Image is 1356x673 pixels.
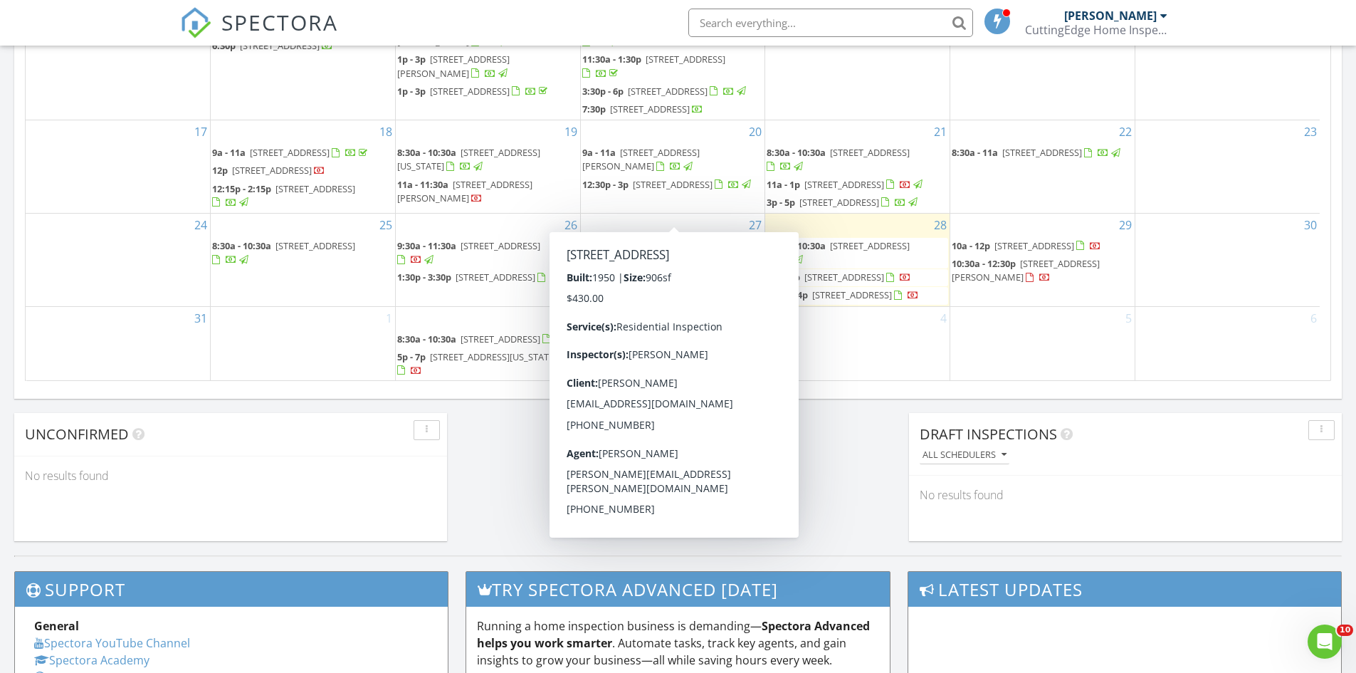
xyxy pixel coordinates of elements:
a: Go to August 31, 2025 [191,307,210,330]
td: Go to August 21, 2025 [765,120,950,214]
div: [PERSON_NAME] [1064,9,1157,23]
span: 8:30a - 10:30a [582,333,641,345]
a: 11:30a - 1:30p [STREET_ADDRESS] [582,53,725,79]
a: 8:30a - 10:30a [STREET_ADDRESS] [582,333,752,345]
td: Go to August 19, 2025 [395,120,580,214]
a: 10a - 12p [STREET_ADDRESS] [952,239,1101,252]
a: 12p [STREET_ADDRESS] [212,164,325,177]
a: 8:30a - 10:30a [STREET_ADDRESS] [397,331,579,348]
td: Go to August 23, 2025 [1135,120,1320,214]
a: Go to August 24, 2025 [191,214,210,236]
a: 11a - 1p [STREET_ADDRESS] [767,271,911,283]
a: 9a - 11a [STREET_ADDRESS] [212,145,394,162]
a: 8:30a - 11a [STREET_ADDRESS] [952,146,1123,159]
td: Go to August 25, 2025 [211,213,396,306]
span: 10 [1337,625,1353,636]
a: 7:30p [STREET_ADDRESS] [582,103,703,115]
span: 8:30a - 10:30a [397,146,456,159]
span: 8:30a - 10:30a [582,239,641,252]
a: Go to September 5, 2025 [1123,307,1135,330]
a: Go to August 30, 2025 [1301,214,1320,236]
a: 12:30p - 3p [STREET_ADDRESS] [582,177,764,194]
a: 11a - 1p [STREET_ADDRESS] [767,178,925,191]
td: Go to September 2, 2025 [395,306,580,381]
a: 1p - 3p [STREET_ADDRESS][PERSON_NAME] [397,51,579,82]
span: [STREET_ADDRESS] [804,178,884,191]
a: 3p - 5p [STREET_ADDRESS] [767,196,920,209]
a: 3p - 5p [STREET_ADDRESS] [767,194,948,212]
a: 3:30p - 6p [STREET_ADDRESS] [582,85,748,98]
h3: Support [15,572,448,607]
a: 11a - 11:30a [STREET_ADDRESS][PERSON_NAME] [397,177,579,207]
span: [STREET_ADDRESS] [628,85,708,98]
td: Go to August 26, 2025 [395,213,580,306]
a: 1p - 3p [STREET_ADDRESS][PERSON_NAME] [397,53,510,79]
a: Go to September 3, 2025 [752,307,764,330]
a: Go to August 23, 2025 [1301,120,1320,143]
a: 1p - 3p [STREET_ADDRESS] [397,83,579,100]
a: 1p - 3p [STREET_ADDRESS] [397,85,550,98]
span: Unconfirmed [25,424,129,444]
span: 9a - 11a [212,146,246,159]
span: [STREET_ADDRESS] [646,239,725,252]
a: 10a - 12p [STREET_ADDRESS] [952,238,1133,255]
span: 12:30p - 3p [582,178,629,191]
span: 1p - 3p [397,53,426,66]
span: 12:15p - 2:15p [212,182,271,195]
span: 11a - 1p [767,178,800,191]
iframe: Intercom live chat [1308,625,1342,659]
a: Go to August 26, 2025 [562,214,580,236]
strong: Spectora Advanced helps you work smarter [477,618,870,651]
span: 12p [212,164,228,177]
a: Go to August 17, 2025 [191,120,210,143]
a: 11a - 1p [STREET_ADDRESS] [767,177,948,194]
span: [STREET_ADDRESS][PERSON_NAME] [582,146,700,172]
a: Go to August 27, 2025 [746,214,764,236]
span: [STREET_ADDRESS] [830,239,910,252]
span: SPECTORA [221,7,338,37]
a: SPECTORA [180,19,338,49]
span: 3p - 5p [582,271,611,283]
a: 8:30a - 10:30a [STREET_ADDRESS] [767,146,910,172]
span: 8:30a - 10:30a [212,239,271,252]
span: 7:30p [582,103,606,115]
div: CuttingEdge Home Inspections [1025,23,1167,37]
a: 1:30p - 4p [STREET_ADDRESS] [767,287,948,304]
span: [STREET_ADDRESS][PERSON_NAME] [952,257,1100,283]
span: [STREET_ADDRESS] [646,333,725,345]
span: [STREET_ADDRESS] [610,103,690,115]
a: 8:30a - 10:30a [STREET_ADDRESS][US_STATE] [397,146,540,172]
a: Go to August 25, 2025 [377,214,395,236]
h3: Try spectora advanced [DATE] [466,572,890,607]
a: 8:30a - 10:30a [STREET_ADDRESS] [582,239,725,266]
a: 9a - 11a [STREET_ADDRESS] [212,146,370,159]
td: Go to September 6, 2025 [1135,306,1320,381]
span: 8:30a - 11a [952,146,998,159]
span: [STREET_ADDRESS][US_STATE] [397,146,540,172]
a: 8:30a - 10:30a [STREET_ADDRESS] [212,239,355,266]
a: 9:30a - 11:30a [STREET_ADDRESS] [397,238,579,268]
a: 8:30a - 10:30a [STREET_ADDRESS] [582,238,764,268]
td: Go to August 31, 2025 [26,306,211,381]
span: [STREET_ADDRESS] [994,239,1074,252]
span: 10:30a - 12:30p [952,257,1016,270]
span: 10a - 12p [952,239,990,252]
span: 3:30p - 6p [582,85,624,98]
a: Go to August 28, 2025 [931,214,950,236]
a: 10:30a - 12:30p [STREET_ADDRESS][PERSON_NAME] [952,256,1133,286]
span: [STREET_ADDRESS] [456,271,535,283]
span: [STREET_ADDRESS] [633,178,713,191]
a: 1:30p - 4p [STREET_ADDRESS] [767,288,919,301]
div: No results found [909,476,1342,514]
a: Go to August 19, 2025 [562,120,580,143]
a: Go to August 18, 2025 [377,120,395,143]
a: Go to August 20, 2025 [746,120,764,143]
span: [STREET_ADDRESS][PERSON_NAME] [582,271,695,297]
span: 9:30a - 11:30a [397,239,456,252]
td: Go to August 29, 2025 [950,213,1135,306]
span: Draft Inspections [920,424,1057,444]
a: 8:30a - 10:30a [STREET_ADDRESS] [582,21,725,48]
a: 8:30a - 10:30a [STREET_ADDRESS] [767,239,910,266]
span: [STREET_ADDRESS] [232,164,312,177]
span: [STREET_ADDRESS][US_STATE] [430,350,557,363]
